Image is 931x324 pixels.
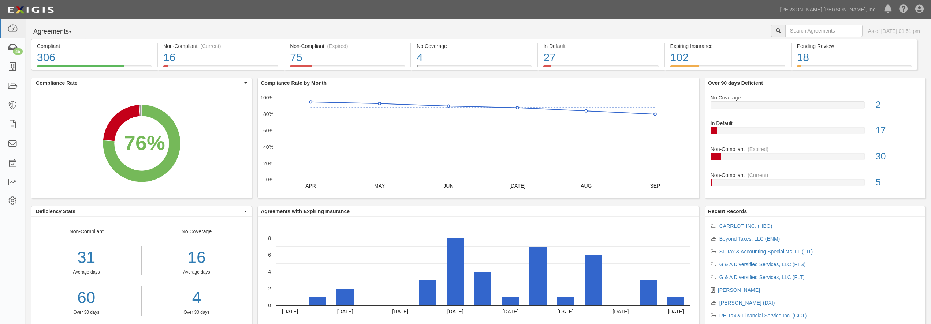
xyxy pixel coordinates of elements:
text: [DATE] [392,309,408,314]
text: 0 [268,302,271,308]
text: [DATE] [447,309,463,314]
text: 40% [263,144,273,150]
div: Over 30 days [147,309,246,316]
a: Pending Review18 [792,65,917,71]
a: No Coverage4 [411,65,537,71]
a: No Coverage2 [711,94,920,120]
div: 76% [124,128,165,158]
div: Average days [147,269,246,275]
text: [DATE] [558,309,574,314]
div: No Coverage [417,42,532,50]
div: (Expired) [748,146,768,153]
b: Agreements with Expiring Insurance [261,208,350,214]
button: Compliance Rate [31,78,252,88]
div: Non-Compliant (Expired) [290,42,405,50]
text: [DATE] [337,309,353,314]
div: In Default [543,42,658,50]
div: Average days [31,269,141,275]
div: 17 [870,124,925,137]
span: Compliance Rate [36,79,242,87]
text: 0% [266,177,273,182]
div: As of [DATE] 01:51 pm [868,27,920,35]
div: 30 [870,150,925,163]
b: Compliance Rate by Month [261,80,327,86]
text: [DATE] [668,309,684,314]
div: Non-Compliant (Current) [163,42,278,50]
span: Deficiency Stats [36,208,242,215]
a: Non-Compliant(Expired)75 [284,65,410,71]
svg: A chart. [258,88,699,198]
svg: A chart. [31,88,252,198]
button: Agreements [31,25,86,39]
a: SL Tax & Accounting Specialists, LL (FIT) [719,249,813,255]
text: 80% [263,111,273,117]
a: [PERSON_NAME] (DXI) [719,300,775,306]
text: 100% [260,95,273,101]
div: 5 [870,176,925,189]
div: (Expired) [327,42,348,50]
a: Non-Compliant(Expired)30 [711,146,920,172]
a: Non-Compliant(Current)16 [158,65,284,71]
div: No Coverage [142,228,252,316]
a: RH Tax & Financial Service Inc. (GCT) [719,313,807,319]
div: 16 [147,246,246,269]
div: 306 [37,50,152,65]
text: [DATE] [502,309,518,314]
div: Compliant [37,42,152,50]
text: 8 [268,235,271,241]
a: [PERSON_NAME] [718,287,760,293]
img: logo-5460c22ac91f19d4615b14bd174203de0afe785f0fc80cf4dbbc73dc1793850b.png [5,3,56,16]
div: Expiring Insurance [670,42,785,50]
a: In Default17 [711,120,920,146]
input: Search Agreements [785,25,863,37]
div: 16 [163,50,278,65]
a: 60 [31,286,141,309]
text: JUN [444,183,454,189]
a: G & A Diversified Services, LLC (FLT) [719,274,805,280]
div: In Default [705,120,925,127]
div: 18 [797,50,912,65]
a: Non-Compliant(Current)5 [711,172,920,192]
a: Expiring Insurance102 [665,65,791,71]
i: Help Center - Complianz [899,5,908,14]
div: (Current) [748,172,768,179]
text: [DATE] [282,309,298,314]
div: Pending Review [797,42,912,50]
div: No Coverage [705,94,925,101]
div: Over 30 days [31,309,141,316]
b: Over 90 days Deficient [708,80,763,86]
text: SEP [650,183,660,189]
text: MAY [374,183,385,189]
a: [PERSON_NAME] [PERSON_NAME], Inc. [776,2,880,17]
div: 4 [417,50,532,65]
text: 20% [263,160,273,166]
text: 6 [268,252,271,258]
a: G & A Diversified Services, LLC (FTS) [719,261,806,267]
text: APR [305,183,316,189]
div: 31 [31,246,141,269]
div: 102 [670,50,785,65]
a: CARRLOT, INC. (HBO) [719,223,772,229]
text: AUG [581,183,592,189]
div: Non-Compliant [705,172,925,179]
text: 2 [268,286,271,291]
a: 4 [147,286,246,309]
div: 2 [870,98,925,112]
text: [DATE] [613,309,629,314]
div: 75 [290,50,405,65]
b: Recent Records [708,208,747,214]
a: In Default27 [538,65,664,71]
div: 46 [13,48,23,55]
a: Compliant306 [31,65,157,71]
text: 4 [268,269,271,275]
div: Non-Compliant [31,228,142,316]
button: Deficiency Stats [31,206,252,216]
div: 27 [543,50,658,65]
text: [DATE] [509,183,525,189]
div: (Current) [200,42,221,50]
text: 60% [263,128,273,133]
